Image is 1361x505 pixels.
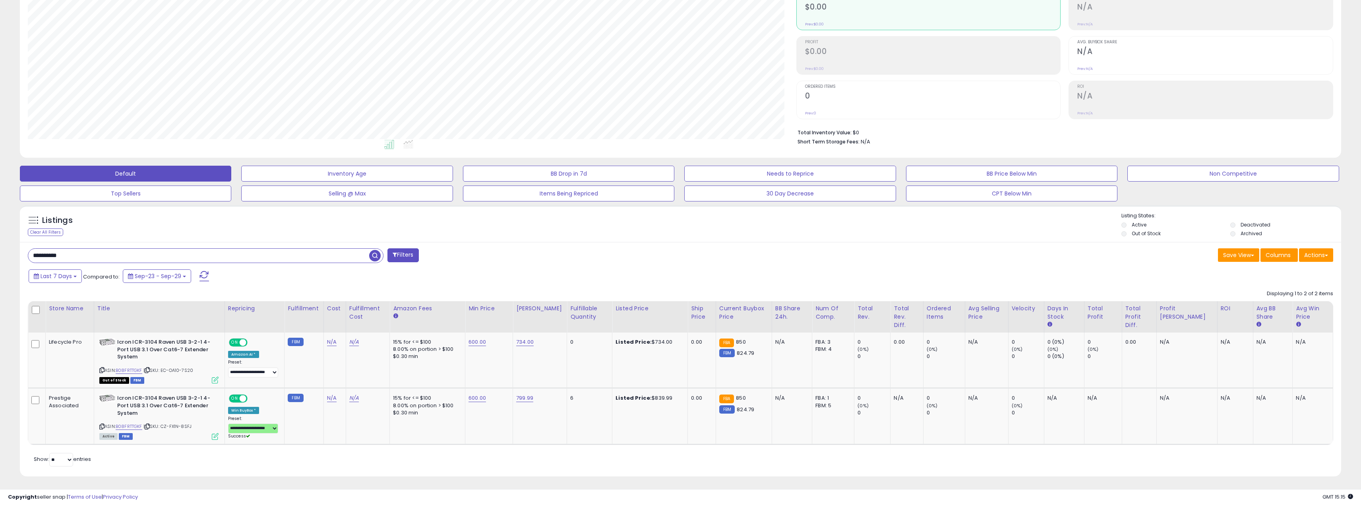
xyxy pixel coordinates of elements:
span: Ordered Items [805,85,1061,89]
div: N/A [1160,339,1211,346]
small: FBA [719,395,734,403]
div: 0.00 [691,395,710,402]
div: 8.00% on portion > $100 [393,402,459,409]
div: $0.30 min [393,409,459,416]
button: Filters [387,248,418,262]
img: 41TGAVswmFL._SL40_.jpg [99,339,115,346]
div: seller snap | | [8,493,138,501]
small: (0%) [858,402,869,409]
span: All listings currently available for purchase on Amazon [99,433,118,440]
a: Privacy Policy [103,493,138,501]
span: FBM [119,433,133,440]
h5: Listings [42,215,73,226]
button: BB Drop in 7d [463,166,674,182]
div: 0 [1012,339,1044,346]
div: 0.00 [894,339,917,346]
button: Sep-23 - Sep-29 [123,269,191,283]
div: Fulfillment Cost [349,304,387,321]
div: 0 [570,339,606,346]
div: 0 [858,395,890,402]
small: (0%) [1047,346,1059,352]
small: FBM [719,405,735,414]
small: Prev: $0.00 [805,22,824,27]
div: 0 [858,339,890,346]
div: Fulfillable Quantity [570,304,609,321]
div: Title [97,304,221,313]
button: Selling @ Max [241,186,453,201]
div: Profit [PERSON_NAME] [1160,304,1214,321]
h2: 0 [805,91,1061,102]
span: Compared to: [83,273,120,281]
div: 0 [1012,395,1044,402]
a: 734.00 [516,338,534,346]
div: Lifecycle Pro [49,339,88,346]
div: Velocity [1012,304,1041,313]
small: Amazon Fees. [393,313,398,320]
div: Total Rev. [858,304,887,321]
small: (0%) [858,346,869,352]
div: 0 [927,395,965,402]
span: ROI [1077,85,1333,89]
div: Avg Win Price [1296,304,1330,321]
div: 0 [927,339,965,346]
small: (0%) [1088,346,1099,352]
a: N/A [327,338,337,346]
div: 0.00 [1125,339,1150,346]
button: Save View [1218,248,1259,262]
div: N/A [1221,395,1247,402]
button: Items Being Repriced [463,186,674,201]
div: 0 [1088,339,1122,346]
span: Columns [1266,251,1291,259]
span: 824.79 [737,349,754,357]
div: 0.00 [691,339,710,346]
small: Prev: 0 [805,111,816,116]
div: 8.00% on portion > $100 [393,346,459,353]
button: BB Price Below Min [906,166,1117,182]
a: B08FRTTGKF [116,423,142,430]
button: Needs to Reprice [684,166,896,182]
button: 30 Day Decrease [684,186,896,201]
div: BB Share 24h. [775,304,809,321]
small: Prev: N/A [1077,111,1093,116]
div: Num of Comp. [815,304,851,321]
div: Prestige Associated [49,395,88,409]
div: N/A [894,395,917,402]
a: B08FRTTGKF [116,367,142,374]
div: Preset: [228,360,279,377]
div: Current Buybox Price [719,304,769,321]
div: Ordered Items [927,304,962,321]
div: Avg Selling Price [968,304,1005,321]
div: $839.99 [616,395,681,402]
div: 0 [858,409,890,416]
span: 850 [736,338,745,346]
div: Fulfillment [288,304,320,313]
div: Days In Stock [1047,304,1081,321]
small: Avg Win Price. [1296,321,1301,328]
div: Min Price [469,304,509,313]
div: Avg BB Share [1256,304,1289,321]
span: | SKU: CZ-FX1N-8SFJ [143,423,192,430]
b: Short Term Storage Fees: [798,138,860,145]
h2: $0.00 [805,47,1061,58]
div: N/A [1088,395,1116,402]
div: Displaying 1 to 2 of 2 items [1267,290,1333,298]
li: $0 [798,127,1327,137]
span: Profit [805,40,1061,45]
div: Listed Price [616,304,684,313]
div: ASIN: [99,395,219,439]
div: Ship Price [691,304,712,321]
div: Win BuyBox * [228,407,259,414]
a: N/A [327,394,337,402]
span: 2025-10-8 15:15 GMT [1322,493,1353,501]
span: Success [228,433,250,439]
div: Repricing [228,304,281,313]
h2: N/A [1077,2,1333,13]
a: Terms of Use [68,493,102,501]
b: Listed Price: [616,338,652,346]
img: 41TGAVswmFL._SL40_.jpg [99,395,115,402]
div: Clear All Filters [28,228,63,236]
strong: Copyright [8,493,37,501]
h2: N/A [1077,47,1333,58]
div: 15% for <= $100 [393,395,459,402]
div: N/A [1256,395,1287,402]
